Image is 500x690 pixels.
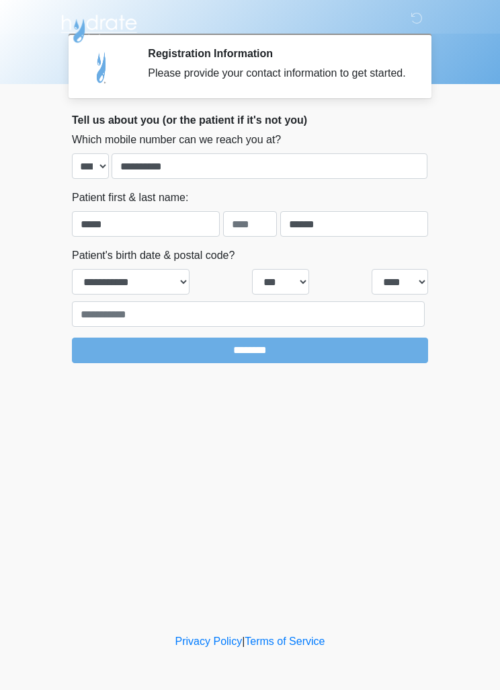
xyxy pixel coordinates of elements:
img: Hydrate IV Bar - Chandler Logo [58,10,139,44]
label: Patient's birth date & postal code? [72,247,235,264]
label: Patient first & last name: [72,190,188,206]
h2: Tell us about you (or the patient if it's not you) [72,114,428,126]
img: Agent Avatar [82,47,122,87]
div: Please provide your contact information to get started. [148,65,408,81]
a: | [242,636,245,647]
label: Which mobile number can we reach you at? [72,132,281,148]
a: Terms of Service [245,636,325,647]
a: Privacy Policy [175,636,243,647]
